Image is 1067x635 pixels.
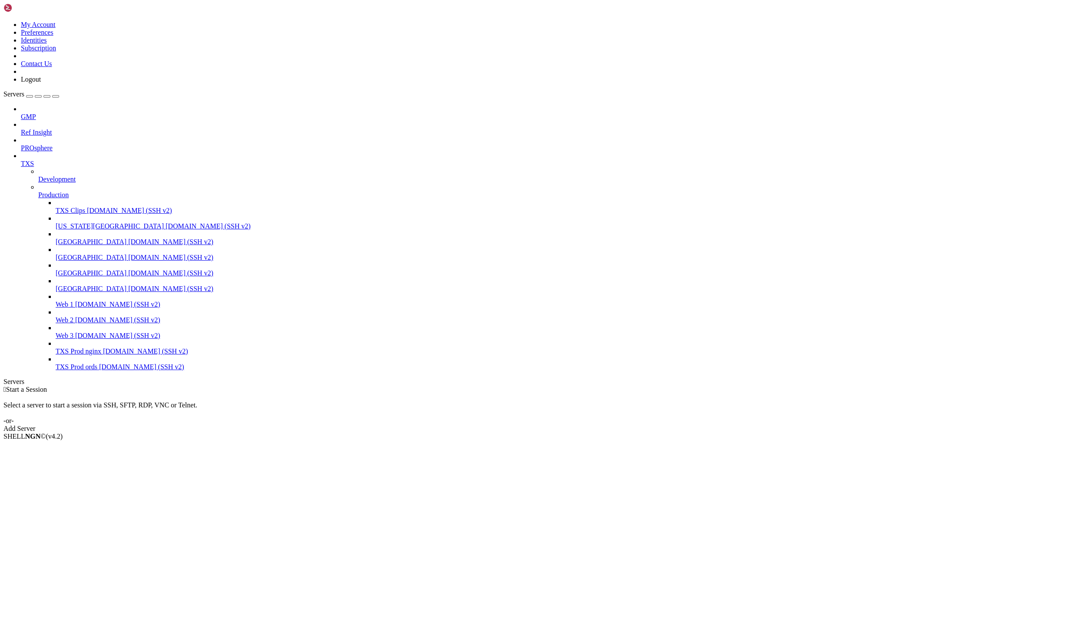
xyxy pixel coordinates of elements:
[99,363,184,370] span: [DOMAIN_NAME] (SSH v2)
[38,183,1064,371] li: Production
[128,269,213,277] span: [DOMAIN_NAME] (SSH v2)
[21,144,1064,152] a: PROsphere
[56,230,1064,246] li: [GEOGRAPHIC_DATA] [DOMAIN_NAME] (SSH v2)
[56,293,1064,308] li: Web 1 [DOMAIN_NAME] (SSH v2)
[21,129,1064,136] a: Ref Insight
[56,332,1064,340] a: Web 3 [DOMAIN_NAME] (SSH v2)
[56,254,1064,261] a: [GEOGRAPHIC_DATA] [DOMAIN_NAME] (SSH v2)
[6,386,47,393] span: Start a Session
[56,285,1064,293] a: [GEOGRAPHIC_DATA] [DOMAIN_NAME] (SSH v2)
[56,207,85,214] span: TXS Clips
[21,136,1064,152] li: PROsphere
[3,3,53,12] img: Shellngn
[75,301,160,308] span: [DOMAIN_NAME] (SSH v2)
[21,144,53,152] span: PROsphere
[3,386,6,393] span: 
[21,21,56,28] a: My Account
[21,121,1064,136] li: Ref Insight
[21,29,53,36] a: Preferences
[46,433,63,440] span: 4.2.0
[56,199,1064,215] li: TXS Clips [DOMAIN_NAME] (SSH v2)
[166,222,251,230] span: [DOMAIN_NAME] (SSH v2)
[21,105,1064,121] li: GMP
[56,324,1064,340] li: Web 3 [DOMAIN_NAME] (SSH v2)
[56,301,1064,308] a: Web 1 [DOMAIN_NAME] (SSH v2)
[56,363,97,370] span: TXS Prod ords
[3,90,24,98] span: Servers
[21,160,34,167] span: TXS
[56,347,1064,355] a: TXS Prod nginx [DOMAIN_NAME] (SSH v2)
[56,332,73,339] span: Web 3
[56,238,1064,246] a: [GEOGRAPHIC_DATA] [DOMAIN_NAME] (SSH v2)
[56,277,1064,293] li: [GEOGRAPHIC_DATA] [DOMAIN_NAME] (SSH v2)
[21,36,47,44] a: Identities
[21,113,1064,121] a: GMP
[21,76,41,83] a: Logout
[56,207,1064,215] a: TXS Clips [DOMAIN_NAME] (SSH v2)
[56,363,1064,371] a: TXS Prod ords [DOMAIN_NAME] (SSH v2)
[3,425,1064,433] div: Add Server
[75,316,160,324] span: [DOMAIN_NAME] (SSH v2)
[21,152,1064,371] li: TXS
[56,340,1064,355] li: TXS Prod nginx [DOMAIN_NAME] (SSH v2)
[128,285,213,292] span: [DOMAIN_NAME] (SSH v2)
[38,191,1064,199] a: Production
[21,160,1064,168] a: TXS
[56,215,1064,230] li: [US_STATE][GEOGRAPHIC_DATA] [DOMAIN_NAME] (SSH v2)
[38,175,1064,183] a: Development
[38,168,1064,183] li: Development
[75,332,160,339] span: [DOMAIN_NAME] (SSH v2)
[56,238,126,245] span: [GEOGRAPHIC_DATA]
[56,316,1064,324] a: Web 2 [DOMAIN_NAME] (SSH v2)
[38,175,76,183] span: Development
[56,355,1064,371] li: TXS Prod ords [DOMAIN_NAME] (SSH v2)
[56,285,126,292] span: [GEOGRAPHIC_DATA]
[21,60,52,67] a: Contact Us
[21,44,56,52] a: Subscription
[3,90,59,98] a: Servers
[128,254,213,261] span: [DOMAIN_NAME] (SSH v2)
[56,222,164,230] span: [US_STATE][GEOGRAPHIC_DATA]
[38,191,69,198] span: Production
[56,347,101,355] span: TXS Prod nginx
[56,261,1064,277] li: [GEOGRAPHIC_DATA] [DOMAIN_NAME] (SSH v2)
[103,347,188,355] span: [DOMAIN_NAME] (SSH v2)
[56,316,73,324] span: Web 2
[56,246,1064,261] li: [GEOGRAPHIC_DATA] [DOMAIN_NAME] (SSH v2)
[56,308,1064,324] li: Web 2 [DOMAIN_NAME] (SSH v2)
[56,301,73,308] span: Web 1
[56,254,126,261] span: [GEOGRAPHIC_DATA]
[56,269,126,277] span: [GEOGRAPHIC_DATA]
[56,222,1064,230] a: [US_STATE][GEOGRAPHIC_DATA] [DOMAIN_NAME] (SSH v2)
[3,433,63,440] span: SHELL ©
[3,394,1064,425] div: Select a server to start a session via SSH, SFTP, RDP, VNC or Telnet. -or-
[3,378,1064,386] div: Servers
[56,269,1064,277] a: [GEOGRAPHIC_DATA] [DOMAIN_NAME] (SSH v2)
[128,238,213,245] span: [DOMAIN_NAME] (SSH v2)
[25,433,41,440] b: NGN
[21,113,36,120] span: GMP
[21,129,52,136] span: Ref Insight
[87,207,172,214] span: [DOMAIN_NAME] (SSH v2)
